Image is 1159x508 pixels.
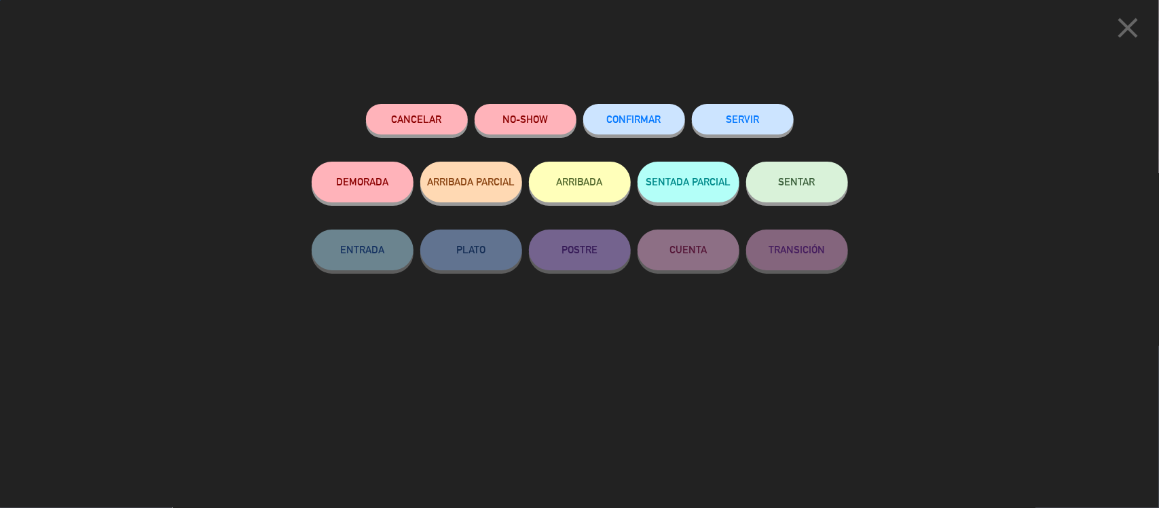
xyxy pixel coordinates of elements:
button: close [1107,10,1149,50]
button: DEMORADA [312,162,413,202]
button: ARRIBADA PARCIAL [420,162,522,202]
button: NO-SHOW [475,104,576,134]
button: ENTRADA [312,230,413,270]
button: SERVIR [692,104,794,134]
i: close [1111,11,1145,45]
button: ARRIBADA [529,162,631,202]
button: CUENTA [638,230,739,270]
button: PLATO [420,230,522,270]
span: SENTAR [779,176,815,187]
span: ARRIBADA PARCIAL [427,176,515,187]
span: CONFIRMAR [607,113,661,125]
button: Cancelar [366,104,468,134]
button: SENTAR [746,162,848,202]
button: TRANSICIÓN [746,230,848,270]
button: POSTRE [529,230,631,270]
button: SENTADA PARCIAL [638,162,739,202]
button: CONFIRMAR [583,104,685,134]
